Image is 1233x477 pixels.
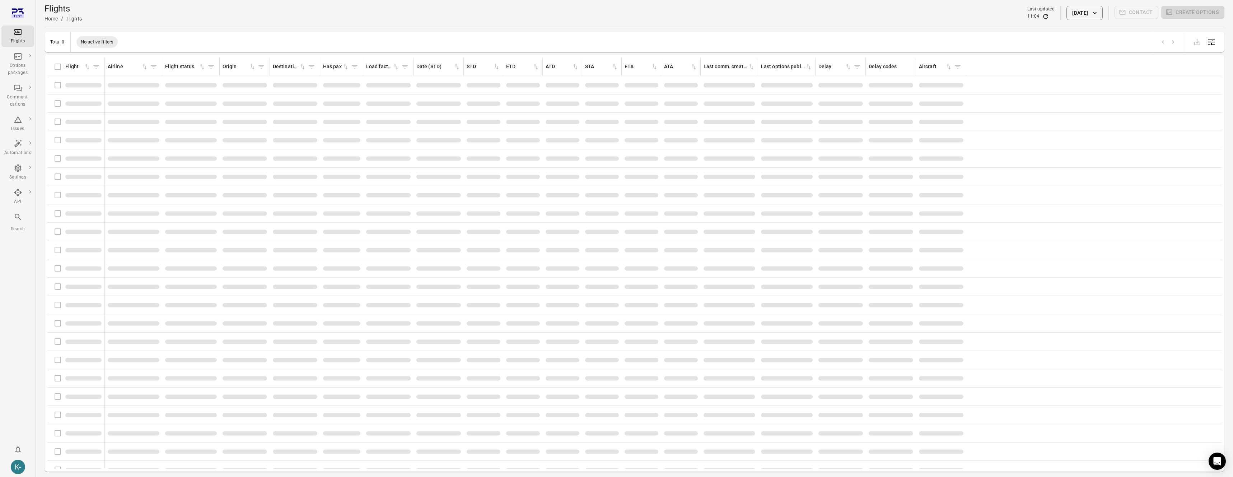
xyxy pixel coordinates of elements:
[1,113,34,135] a: Issues
[467,63,500,71] div: Sort by STD in ascending order
[1066,6,1102,20] button: [DATE]
[148,61,159,72] span: Filter by airline
[206,61,216,72] span: Filter by flight status
[1,82,34,110] a: Communi-cations
[1,137,34,159] a: Automations
[45,16,58,22] a: Home
[1158,37,1178,47] nav: pagination navigation
[625,63,658,71] div: Sort by ETA in ascending order
[4,149,31,157] div: Automations
[11,460,25,474] div: K-
[4,226,31,233] div: Search
[416,63,461,71] div: Sort by date (STD) in ascending order
[4,174,31,181] div: Settings
[91,61,102,72] span: Filter by flight
[1204,35,1219,49] button: Open table configuration
[400,61,410,72] span: Filter by load factor
[50,40,65,45] div: Total 0
[4,94,31,108] div: Communi-cations
[165,63,206,71] div: Sort by flight status in ascending order
[1161,6,1224,20] span: Please make a selection to create an option package
[664,63,697,71] div: Sort by ATA in ascending order
[66,15,82,22] div: Flights
[8,457,28,477] button: Kristinn - avilabs
[223,63,256,71] div: Sort by origin in ascending order
[4,62,31,77] div: Options packages
[1115,6,1159,20] span: Please make a selection to create communications
[76,38,118,46] span: No active filters
[1,162,34,183] a: Settings
[273,63,306,71] div: Sort by destination in ascending order
[704,63,755,71] div: Sort by last communication created in ascending order
[1,50,34,79] a: Options packages
[45,14,82,23] nav: Breadcrumbs
[4,198,31,205] div: API
[108,63,148,71] div: Sort by airline in ascending order
[45,3,82,14] h1: Flights
[919,63,952,71] div: Sort by aircraft in ascending order
[761,63,812,71] div: Sort by last options package published in ascending order
[1209,453,1226,470] div: Open Intercom Messenger
[306,61,317,72] span: Filter by destination
[323,63,349,71] div: Sort by has pax in ascending order
[1,186,34,208] a: API
[1,210,34,235] button: Search
[4,38,31,45] div: Flights
[506,63,540,71] div: Sort by ETD in ascending order
[818,63,852,71] div: Sort by delay in ascending order
[4,125,31,133] div: Issues
[869,63,913,71] div: Delay codes
[1,26,34,47] a: Flights
[61,14,64,23] li: /
[852,61,863,72] span: Filter by delay
[366,63,400,71] div: Sort by load factor in ascending order
[1027,13,1039,20] div: 11:04
[952,61,963,72] span: Filter by aircraft
[1027,6,1055,13] div: Last updated
[1190,38,1204,45] span: Please make a selection to export
[585,63,618,71] div: Sort by STA in ascending order
[349,61,360,72] span: Filter by has pax
[65,63,91,71] div: Sort by flight in ascending order
[11,443,25,457] button: Notifications
[256,61,267,72] span: Filter by origin
[1042,13,1049,20] button: Refresh data
[546,63,579,71] div: Sort by ATD in ascending order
